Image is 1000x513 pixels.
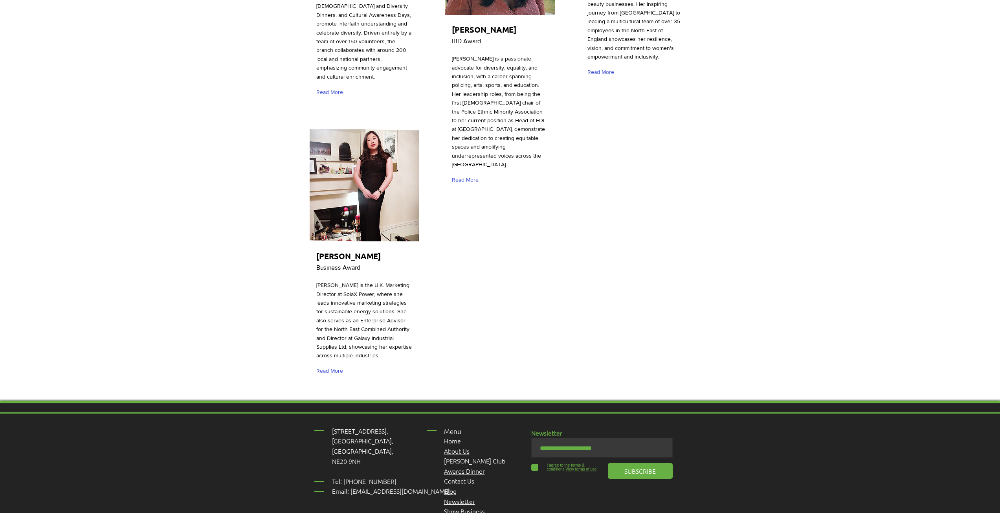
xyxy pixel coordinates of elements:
span: [GEOGRAPHIC_DATA], [332,447,393,455]
span: Menu [444,427,461,436]
span: Read More [316,88,343,96]
span: Business Award [316,264,360,271]
a: Contact Us [444,476,474,485]
span: Newsletter [531,428,562,437]
span: SUBSCRIBE [624,467,656,475]
button: SUBSCRIBE [608,463,673,479]
a: Blog [444,487,457,495]
a: Newsletter [444,497,475,506]
a: About Us [444,447,470,455]
span: [PERSON_NAME] [452,24,516,35]
span: Read More [587,68,614,76]
a: [PERSON_NAME] Club [444,456,505,465]
span: I agree to the terms & conditions [547,463,585,471]
a: Home [444,436,461,445]
span: Read More [316,367,343,375]
span: [STREET_ADDRESS], [332,427,388,435]
a: Read More [587,65,618,79]
a: Read More [452,173,482,187]
span: NE20 9NH [332,457,361,465]
a: Awards Dinner [444,467,485,475]
span: IBD Award [452,38,481,44]
span: Tel: [PHONE_NUMBER] Email: [EMAIL_ADDRESS][DOMAIN_NAME] [332,477,450,496]
span: Read More [452,176,479,184]
img: Wenyan Sharp [310,129,419,241]
span: [PERSON_NAME] is the U.K. Marketing Director at SolaX Power, where she leads innovative marketing... [316,282,412,359]
span: [PERSON_NAME] [316,251,381,261]
a: View terms of use [565,467,597,471]
span: [GEOGRAPHIC_DATA], [332,436,393,445]
a: Read More [316,85,347,99]
a: Read More [316,364,347,378]
span: [PERSON_NAME] is a passionate advocate for diversity, equality, and inclusion, with a career span... [452,55,545,167]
